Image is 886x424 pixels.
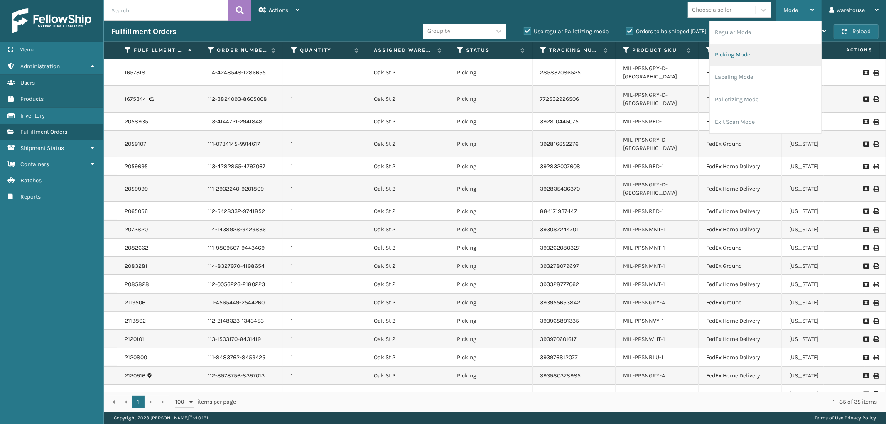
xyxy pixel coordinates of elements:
span: Fulfillment Orders [20,128,67,135]
a: 2119862 [125,317,146,325]
td: 113-7150221-7452234 [200,385,283,403]
a: MIL-PPSNRED-1 [623,118,664,125]
span: Products [20,96,44,103]
td: [US_STATE] [782,294,865,312]
span: 100 [175,398,188,406]
td: FedEx Home Delivery [699,59,782,86]
i: Request to Be Cancelled [863,208,868,214]
a: 392832007608 [540,163,580,170]
td: FedEx Home Delivery [699,202,782,221]
a: 392816652276 [540,140,579,147]
i: Request to Be Cancelled [863,263,868,269]
a: MIL-PPSNMNT-1 [623,262,665,270]
td: Oak St 2 [366,330,449,348]
td: Picking [449,312,533,330]
i: Print Label [873,300,878,306]
td: 112-0056226-2180223 [200,275,283,294]
td: 1 [283,86,366,113]
span: Menu [19,46,34,53]
td: Oak St 2 [366,367,449,385]
a: 2065056 [125,207,148,216]
a: MIL-PPSNMNT-1 [623,281,665,288]
a: 2059107 [125,140,146,148]
a: 2059999 [125,185,148,193]
td: Picking [449,257,533,275]
i: Request to Be Cancelled [863,96,868,102]
td: 1 [283,113,366,131]
i: Request to Be Cancelled [863,318,868,324]
a: 393976812077 [540,354,578,361]
li: Labeling Mode [710,66,821,88]
td: Picking [449,367,533,385]
i: Request to Be Cancelled [863,119,868,125]
h3: Fulfillment Orders [111,27,176,37]
td: 1 [283,131,366,157]
td: Picking [449,86,533,113]
a: Terms of Use [815,415,843,421]
td: FedEx Home Delivery [699,330,782,348]
td: Picking [449,157,533,176]
td: 1 [283,312,366,330]
li: Regular Mode [710,21,821,44]
i: Request to Be Cancelled [863,336,868,342]
a: 2121088 [125,390,146,398]
a: 393955653842 [540,299,580,306]
td: Picking [449,113,533,131]
i: Request to Be Cancelled [863,245,868,251]
td: Oak St 2 [366,257,449,275]
a: 2072820 [125,225,148,234]
i: Print Label [873,96,878,102]
a: MIL-PPSNGRY-D-[GEOGRAPHIC_DATA] [623,91,677,107]
td: 1 [283,367,366,385]
td: Oak St 2 [366,348,449,367]
td: FedEx Ground [699,113,782,131]
a: 772532926506 [540,96,579,103]
td: 1 [283,385,366,403]
td: Oak St 2 [366,131,449,157]
td: 111-8483762-8459425 [200,348,283,367]
td: Picking [449,202,533,221]
i: Request to Be Cancelled [863,391,868,397]
td: Picking [449,275,533,294]
a: MIL-PPSNGRY-A [623,299,665,306]
td: FedEx Ground [699,257,782,275]
a: 393262080327 [540,244,580,251]
td: [US_STATE] [782,312,865,330]
td: [US_STATE] [782,131,865,157]
td: FedEx Home Delivery [699,312,782,330]
td: Oak St 2 [366,113,449,131]
td: 112-8978756-8397013 [200,367,283,385]
td: Picking [449,176,533,202]
td: Oak St 2 [366,294,449,312]
td: Picking [449,385,533,403]
a: MIL-PPSNGRY-D-[GEOGRAPHIC_DATA] [623,65,677,80]
label: Orders to be shipped [DATE] [626,28,707,35]
span: Shipment Status [20,145,64,152]
td: 112-3824093-8605008 [200,86,283,113]
label: Use regular Palletizing mode [524,28,609,35]
i: Print Label [873,164,878,169]
a: 393970601617 [540,336,577,343]
i: Request to Be Cancelled [863,282,868,287]
label: Quantity [300,47,350,54]
td: FedEx Home Delivery [699,367,782,385]
li: Picking Mode [710,44,821,66]
td: FedEx Ground [699,294,782,312]
td: Oak St 2 [366,59,449,86]
td: Picking [449,59,533,86]
td: FedEx Home Delivery [699,221,782,239]
td: 1 [283,294,366,312]
td: 1 [283,176,366,202]
i: Request to Be Cancelled [863,227,868,233]
a: 393328777062 [540,281,579,288]
td: [US_STATE] [782,113,865,131]
i: Request to Be Cancelled [863,70,868,76]
td: Picking [449,294,533,312]
i: Print Label [873,119,878,125]
div: 1 - 35 of 35 items [248,398,877,406]
a: MIL-PPSNRED-1 [623,208,664,215]
td: FedEx Home Delivery [699,157,782,176]
a: 2059695 [125,162,148,171]
td: Oak St 2 [366,275,449,294]
td: FedEx Ground [699,385,782,403]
